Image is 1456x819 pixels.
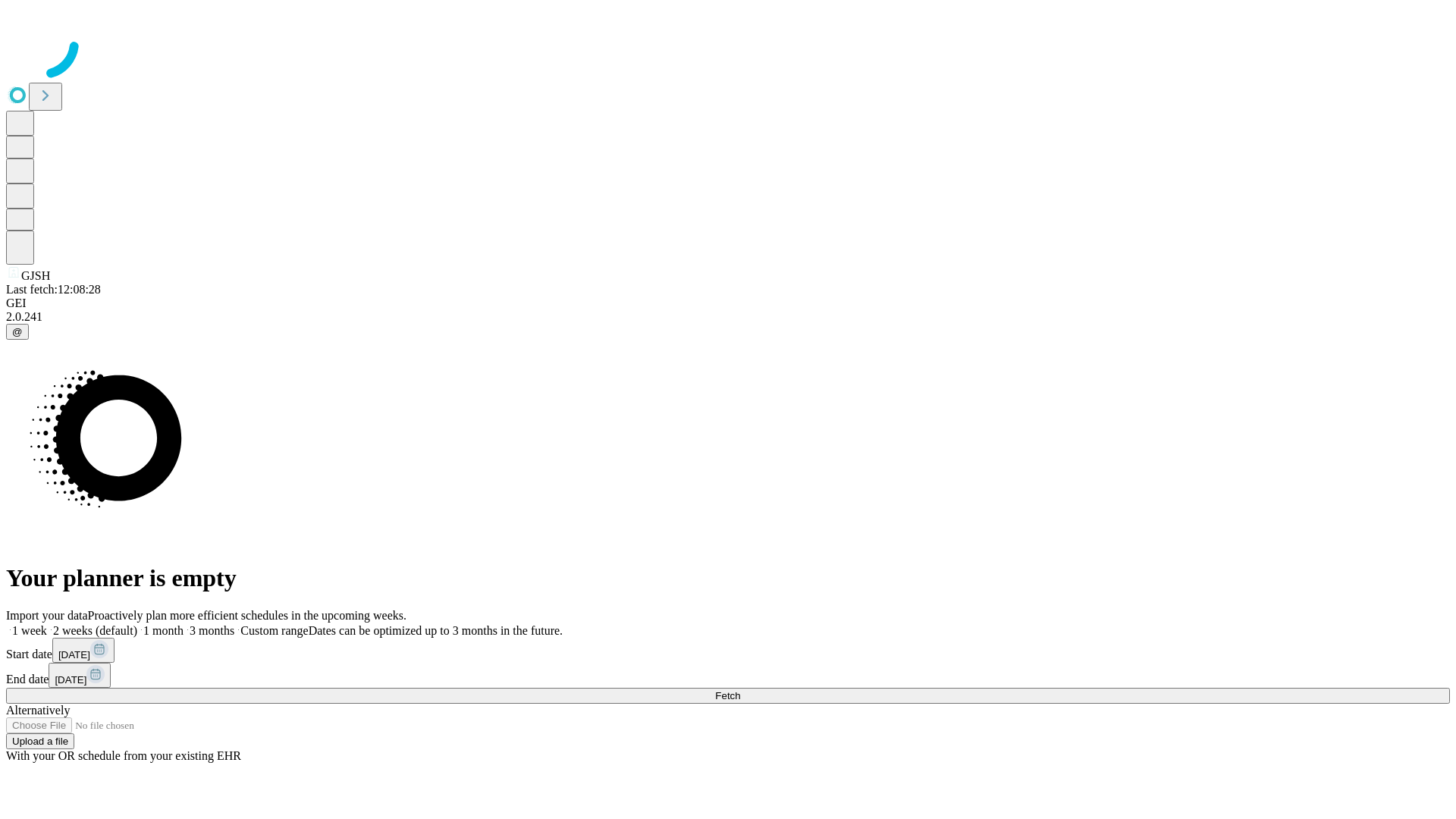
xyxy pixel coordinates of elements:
[53,624,137,637] span: 2 weeks (default)
[6,688,1450,704] button: Fetch
[6,749,241,762] span: With your OR schedule from your existing EHR
[715,690,740,701] span: Fetch
[21,269,50,282] span: GJSH
[12,326,23,337] span: @
[88,609,406,622] span: Proactively plan more efficient schedules in the upcoming weeks.
[240,624,308,637] span: Custom range
[143,624,184,637] span: 1 month
[6,704,70,717] span: Alternatively
[52,638,115,663] button: [DATE]
[58,649,90,661] span: [DATE]
[49,663,111,688] button: [DATE]
[6,638,1450,663] div: Start date
[309,624,563,637] span: Dates can be optimized up to 3 months in the future.
[6,297,1450,310] div: GEI
[6,733,74,749] button: Upload a file
[6,663,1450,688] div: End date
[6,283,101,296] span: Last fetch: 12:08:28
[12,624,47,637] span: 1 week
[190,624,234,637] span: 3 months
[55,674,86,686] span: [DATE]
[6,564,1450,592] h1: Your planner is empty
[6,310,1450,324] div: 2.0.241
[6,324,29,340] button: @
[6,609,88,622] span: Import your data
